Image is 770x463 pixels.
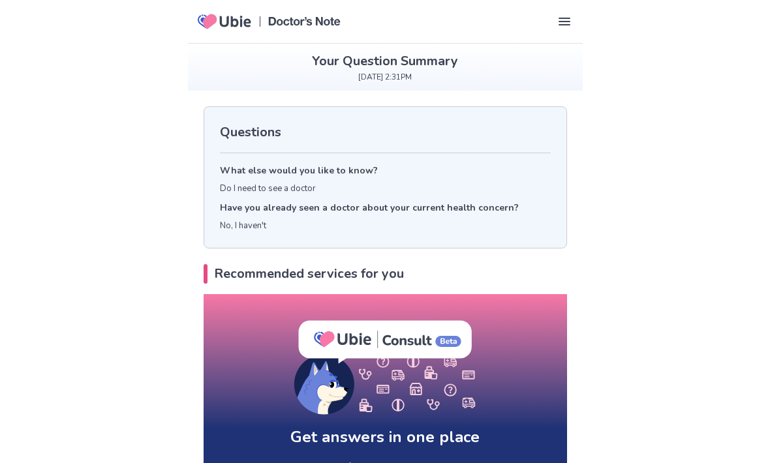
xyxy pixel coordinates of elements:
img: AI Chat Illustration [294,320,476,415]
p: Do I need to see a doctor [220,183,551,196]
p: [DATE] 2:31PM [188,71,583,83]
p: No, I haven't [220,220,551,233]
h2: Questions [220,123,551,142]
p: Have you already seen a doctor about your current health concern? [220,201,551,215]
h2: Your Question Summary [188,52,583,71]
h1: Get answers in one place [290,425,480,449]
p: What else would you like to know? [220,164,551,177]
h2: Recommended services for you [204,264,567,284]
img: Doctors Note Logo [268,17,341,26]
